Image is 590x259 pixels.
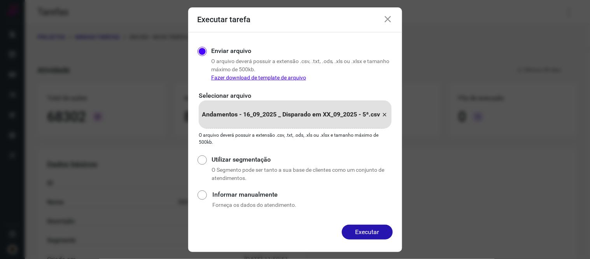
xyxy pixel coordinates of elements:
label: Enviar arquivo [211,46,251,56]
label: Informar manualmente [212,190,392,199]
label: Utilizar segmentação [212,155,392,164]
p: Forneça os dados do atendimento. [212,201,392,209]
p: O arquivo deverá possuir a extensão .csv, .txt, .ods, .xls ou .xlsx e tamanho máximo de 500kb. [199,132,391,146]
p: Andamentos - 16_09_2025 _ Disparado em XX_09_2025 - 5ª.csv [202,110,380,119]
p: O Segmento pode ser tanto a sua base de clientes como um conjunto de atendimentos. [212,166,392,182]
button: Executar [342,225,393,240]
a: Fazer download de template de arquivo [211,74,306,81]
h3: Executar tarefa [198,15,251,24]
p: Selecionar arquivo [199,91,391,100]
p: O arquivo deverá possuir a extensão .csv, .txt, .ods, .xls ou .xlsx e tamanho máximo de 500kb. [211,57,393,82]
